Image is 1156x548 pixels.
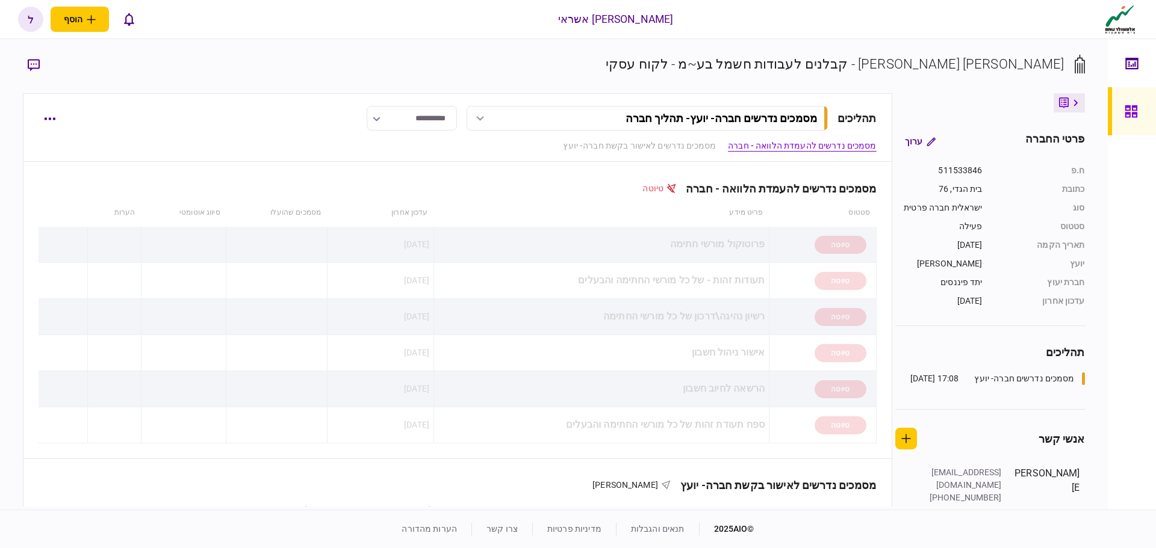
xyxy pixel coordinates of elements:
div: סוג [995,202,1085,214]
div: [PHONE_NUMBER] [924,491,1002,504]
div: [DATE] [404,274,429,286]
div: מסמכים נדרשים להעמדת הלוואה - חברה [676,182,876,195]
div: טיוטה [815,236,866,254]
a: הערות מהדורה [402,524,457,534]
a: צרו קשר [486,524,518,534]
th: עדכון אחרון [476,496,547,523]
div: חברת יעוץ [995,276,1085,289]
div: סטטוס [995,220,1085,233]
a: מסמכים נדרשים חברה- יועץ17:08 [DATE] [910,372,1085,385]
a: מסמכים נדרשים להעמדת הלוואה - חברה [728,140,876,152]
div: [PERSON_NAME] [1014,466,1080,529]
div: טיוטה [815,272,866,290]
div: [DATE] [404,346,429,359]
div: ח.פ [995,164,1085,177]
th: סיווג אוטומטי [141,199,226,227]
div: אנשי קשר [1039,431,1085,447]
div: [PERSON_NAME] [PERSON_NAME] - קבלנים לעבודות חשמל בע~מ - לקוח עסקי [606,54,1064,74]
div: תאריך הקמה [995,239,1085,251]
button: ערוך [895,131,945,152]
a: מסמכים נדרשים לאישור בקשת חברה- יועץ [563,140,716,152]
th: פריט מידע [547,496,806,523]
th: מסמכים שהועלו [163,496,360,523]
div: טיוטה [815,416,866,434]
div: [DATE] [404,419,429,431]
div: [DATE] [404,383,429,395]
th: מסמכים שהועלו [226,199,327,227]
span: [PERSON_NAME] [592,480,658,490]
div: כתובת [995,183,1085,195]
div: טיוטה [815,344,866,362]
div: יתד פיננסים [895,276,983,289]
div: [PERSON_NAME] [895,257,983,270]
div: 17:08 [DATE] [910,372,959,385]
div: מסמכים נדרשים חברה- יועץ [974,372,1074,385]
div: 511533846 [895,164,983,177]
div: אישור ניהול חשבון [438,339,765,366]
th: הערות [71,496,106,523]
div: מסמכים נדרשים לאישור בקשת חברה- יועץ [671,479,877,491]
div: פעילה [895,220,983,233]
button: פתח תפריט להוספת לקוח [51,7,109,32]
div: הרשאה לחיוב חשבון [438,375,765,402]
a: תנאים והגבלות [631,524,685,534]
img: client company logo [1102,4,1138,34]
div: יועץ [995,257,1085,270]
div: ספח תעודת זהות של כל מורשי החתימה והבעלים [438,411,765,439]
div: טיוטה [642,182,676,195]
th: סטטוס [769,199,877,227]
div: עדכון אחרון [995,295,1085,307]
div: רשיון נהיגה\דרכון של כל מורשי החתימה [438,303,765,330]
div: [DATE] [895,295,983,307]
div: [PERSON_NAME] אשראי [558,11,674,27]
div: [DATE] [404,238,429,250]
th: סיווג אוטומטי [106,496,162,523]
div: טיוטה [815,308,866,326]
div: ישראלית חברה פרטית [895,202,983,214]
button: מסמכים נדרשים חברה- יועץ- תהליך חברה [467,106,828,131]
div: טיוטה [815,380,866,398]
th: עדכון אחרון [327,199,434,227]
div: פרטי החברה [1025,131,1084,152]
th: קבצים שנשלחו [360,496,476,523]
button: פתח רשימת התראות [116,7,141,32]
div: מסמכים נדרשים חברה- יועץ - תהליך חברה [626,112,817,125]
th: סטטוס [806,496,876,523]
div: פרוטוקול מורשי חתימה [438,231,765,258]
th: פריט מידע [434,199,769,227]
div: תעודות זהות - של כל מורשי החתימה והבעלים [438,267,765,294]
div: יתד פיננסים [924,504,1002,517]
div: © 2025 AIO [699,523,754,535]
a: מדיניות פרטיות [547,524,601,534]
button: ל [18,7,43,32]
div: [DATE] [404,310,429,322]
div: תהליכים [837,110,877,126]
div: בית הגדי, 76 [895,183,983,195]
div: [EMAIL_ADDRESS][DOMAIN_NAME] [924,466,1002,491]
th: הערות [88,199,141,227]
div: תהליכים [895,344,1085,360]
div: [DATE] [895,239,983,251]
